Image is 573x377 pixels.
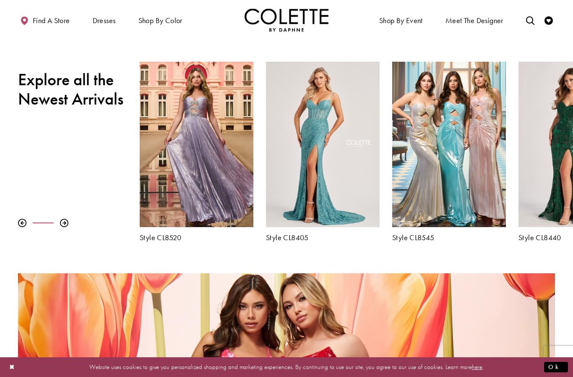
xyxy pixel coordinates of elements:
[524,8,537,31] a: Toggle search
[544,362,568,372] button: Submit Dialog
[472,363,482,371] a: here
[445,16,503,25] span: Meet the designer
[260,55,386,248] div: Colette by Daphne Style No. CL8405
[140,233,253,242] a: Style CL8520
[138,16,182,25] span: Shop by color
[542,8,555,31] a: Check Wishlist
[60,361,513,373] p: Website uses cookies to give you personalized shopping and marketing experiences. By continuing t...
[18,70,127,109] h2: Explore all the Newest Arrivals
[245,8,328,31] img: Colette by Daphne
[133,55,260,248] div: Colette by Daphne Style No. CL8520
[5,360,19,374] button: Close Dialog
[245,8,328,31] a: Visit Home Page
[93,16,116,25] span: Dresses
[18,8,72,31] a: Find a store
[386,55,512,248] div: Colette by Daphne Style No. CL8545
[379,16,423,25] span: Shop By Event
[266,62,380,227] a: Visit Colette by Daphne Style No. CL8405 Page
[392,62,506,227] a: Visit Colette by Daphne Style No. CL8545 Page
[140,62,253,227] a: Visit Colette by Daphne Style No. CL8520 Page
[136,8,185,31] span: Shop by color
[33,16,70,25] span: Find a store
[91,8,118,31] span: Dresses
[443,8,505,31] a: Meet the designer
[266,233,380,242] a: Style CL8405
[392,233,506,242] a: Style CL8545
[377,8,425,31] span: Shop By Event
